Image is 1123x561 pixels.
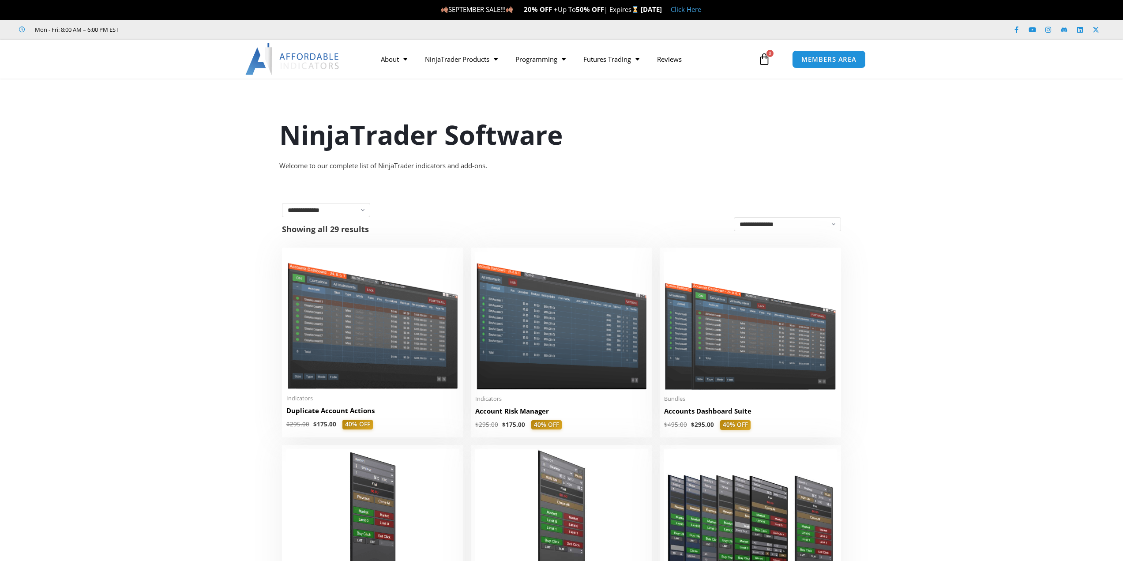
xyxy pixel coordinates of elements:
bdi: 295.00 [691,421,714,429]
img: ⌛ [632,6,638,13]
img: Account Risk Manager [475,252,648,389]
a: NinjaTrader Products [416,49,507,69]
a: Futures Trading [575,49,648,69]
a: Duplicate Account Actions [286,406,459,420]
select: Shop order [734,217,841,231]
span: 40% OFF [342,420,373,429]
p: Showing all 29 results [282,225,369,233]
h2: Accounts Dashboard Suite [664,407,837,416]
span: Indicators [286,395,459,402]
img: LogoAI | Affordable Indicators – NinjaTrader [245,43,340,75]
span: $ [502,421,506,429]
img: Duplicate Account Actions [286,252,459,389]
strong: 20% OFF + [524,5,558,14]
h2: Account Risk Manager [475,407,648,416]
span: $ [313,420,317,428]
img: 🍂 [506,6,513,13]
img: Accounts Dashboard Suite [664,252,837,390]
strong: [DATE] [641,5,662,14]
a: 0 [745,46,784,72]
a: Reviews [648,49,691,69]
span: $ [286,420,290,428]
span: MEMBERS AREA [801,56,856,63]
iframe: Customer reviews powered by Trustpilot [131,25,263,34]
span: 0 [766,50,774,57]
div: Welcome to our complete list of NinjaTrader indicators and add-ons. [279,160,844,172]
a: Accounts Dashboard Suite [664,407,837,420]
span: 40% OFF [531,420,562,430]
bdi: 295.00 [475,421,498,429]
a: Click Here [671,5,701,14]
h1: NinjaTrader Software [279,116,844,153]
span: Indicators [475,395,648,403]
a: MEMBERS AREA [792,50,866,68]
span: $ [664,421,668,429]
strong: 50% OFF [576,5,604,14]
span: $ [475,421,479,429]
span: $ [691,421,695,429]
a: Account Risk Manager [475,407,648,420]
bdi: 175.00 [502,421,525,429]
a: Programming [507,49,575,69]
span: 40% OFF [720,420,751,430]
img: 🍂 [441,6,448,13]
h2: Duplicate Account Actions [286,406,459,415]
bdi: 495.00 [664,421,687,429]
a: About [372,49,416,69]
span: Bundles [664,395,837,403]
nav: Menu [372,49,756,69]
bdi: 175.00 [313,420,336,428]
span: Mon - Fri: 8:00 AM – 6:00 PM EST [33,24,119,35]
bdi: 295.00 [286,420,309,428]
span: SEPTEMBER SALE!!! Up To | Expires [441,5,641,14]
